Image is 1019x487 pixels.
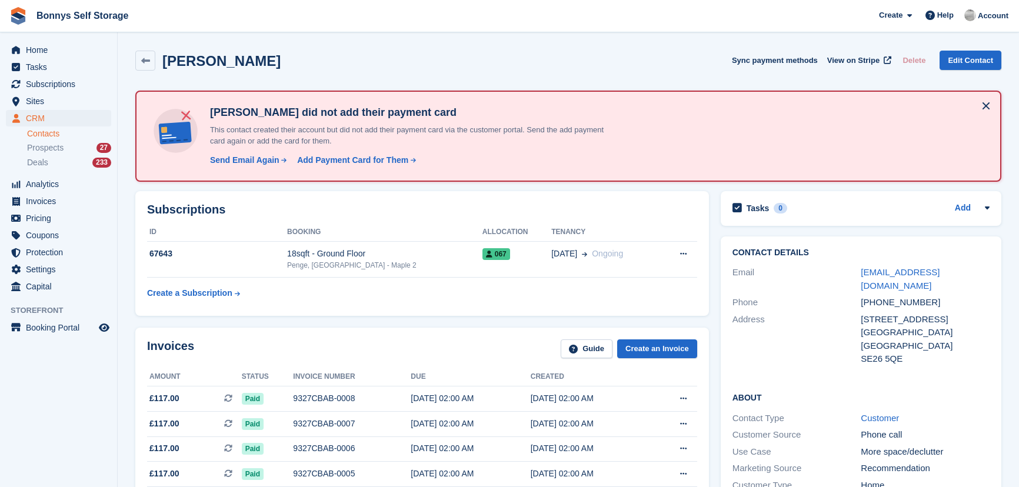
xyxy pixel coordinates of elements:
[6,176,111,192] a: menu
[732,313,861,366] div: Address
[92,158,111,168] div: 233
[27,156,111,169] a: Deals 233
[861,445,990,459] div: More space/declutter
[147,248,287,260] div: 67643
[617,339,697,359] a: Create an Invoice
[6,244,111,261] a: menu
[861,462,990,475] div: Recommendation
[732,296,861,309] div: Phone
[955,202,971,215] a: Add
[861,296,990,309] div: [PHONE_NUMBER]
[6,193,111,209] a: menu
[551,248,577,260] span: [DATE]
[205,106,617,119] h4: [PERSON_NAME] did not add their payment card
[27,128,111,139] a: Contacts
[861,313,990,326] div: [STREET_ADDRESS]
[482,223,551,242] th: Allocation
[732,248,990,258] h2: Contact Details
[26,210,96,226] span: Pricing
[6,76,111,92] a: menu
[147,223,287,242] th: ID
[26,93,96,109] span: Sites
[26,244,96,261] span: Protection
[861,428,990,442] div: Phone call
[732,391,990,403] h2: About
[411,442,530,455] div: [DATE] 02:00 AM
[6,227,111,243] a: menu
[937,9,954,21] span: Help
[747,203,770,214] h2: Tasks
[861,267,940,291] a: [EMAIL_ADDRESS][DOMAIN_NAME]
[151,106,201,156] img: no-card-linked-e7822e413c904bf8b177c4d89f31251c4716f9871600ec3ca5bfc59e148c83f4.svg
[531,418,650,430] div: [DATE] 02:00 AM
[861,352,990,366] div: SE26 5QE
[978,10,1008,22] span: Account
[6,261,111,278] a: menu
[205,124,617,147] p: This contact created their account but did not add their payment card via the customer portal. Se...
[861,326,990,339] div: [GEOGRAPHIC_DATA]
[242,393,264,405] span: Paid
[26,261,96,278] span: Settings
[26,76,96,92] span: Subscriptions
[26,110,96,126] span: CRM
[6,110,111,126] a: menu
[242,418,264,430] span: Paid
[964,9,976,21] img: James Bonny
[147,339,194,359] h2: Invoices
[411,468,530,480] div: [DATE] 02:00 AM
[411,368,530,386] th: Due
[27,142,111,154] a: Prospects 27
[561,339,612,359] a: Guide
[531,392,650,405] div: [DATE] 02:00 AM
[27,157,48,168] span: Deals
[26,227,96,243] span: Coupons
[242,368,294,386] th: Status
[26,193,96,209] span: Invoices
[531,442,650,455] div: [DATE] 02:00 AM
[6,319,111,336] a: menu
[287,223,482,242] th: Booking
[827,55,880,66] span: View on Stripe
[293,392,411,405] div: 9327CBAB-0008
[898,51,930,70] button: Delete
[732,428,861,442] div: Customer Source
[822,51,894,70] a: View on Stripe
[26,278,96,295] span: Capital
[551,223,660,242] th: Tenancy
[411,392,530,405] div: [DATE] 02:00 AM
[26,176,96,192] span: Analytics
[147,287,232,299] div: Create a Subscription
[297,154,408,166] div: Add Payment Card for Them
[482,248,510,260] span: 067
[210,154,279,166] div: Send Email Again
[242,468,264,480] span: Paid
[149,468,179,480] span: £117.00
[287,260,482,271] div: Penge, [GEOGRAPHIC_DATA] - Maple 2
[592,249,623,258] span: Ongoing
[293,442,411,455] div: 9327CBAB-0006
[293,468,411,480] div: 9327CBAB-0005
[861,339,990,353] div: [GEOGRAPHIC_DATA]
[293,368,411,386] th: Invoice number
[6,93,111,109] a: menu
[6,278,111,295] a: menu
[6,210,111,226] a: menu
[149,442,179,455] span: £117.00
[732,445,861,459] div: Use Case
[26,319,96,336] span: Booking Portal
[6,59,111,75] a: menu
[149,392,179,405] span: £117.00
[732,266,861,292] div: Email
[149,418,179,430] span: £117.00
[147,203,697,216] h2: Subscriptions
[732,51,818,70] button: Sync payment methods
[6,42,111,58] a: menu
[242,443,264,455] span: Paid
[147,368,242,386] th: Amount
[531,368,650,386] th: Created
[531,468,650,480] div: [DATE] 02:00 AM
[26,42,96,58] span: Home
[732,412,861,425] div: Contact Type
[292,154,417,166] a: Add Payment Card for Them
[97,321,111,335] a: Preview store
